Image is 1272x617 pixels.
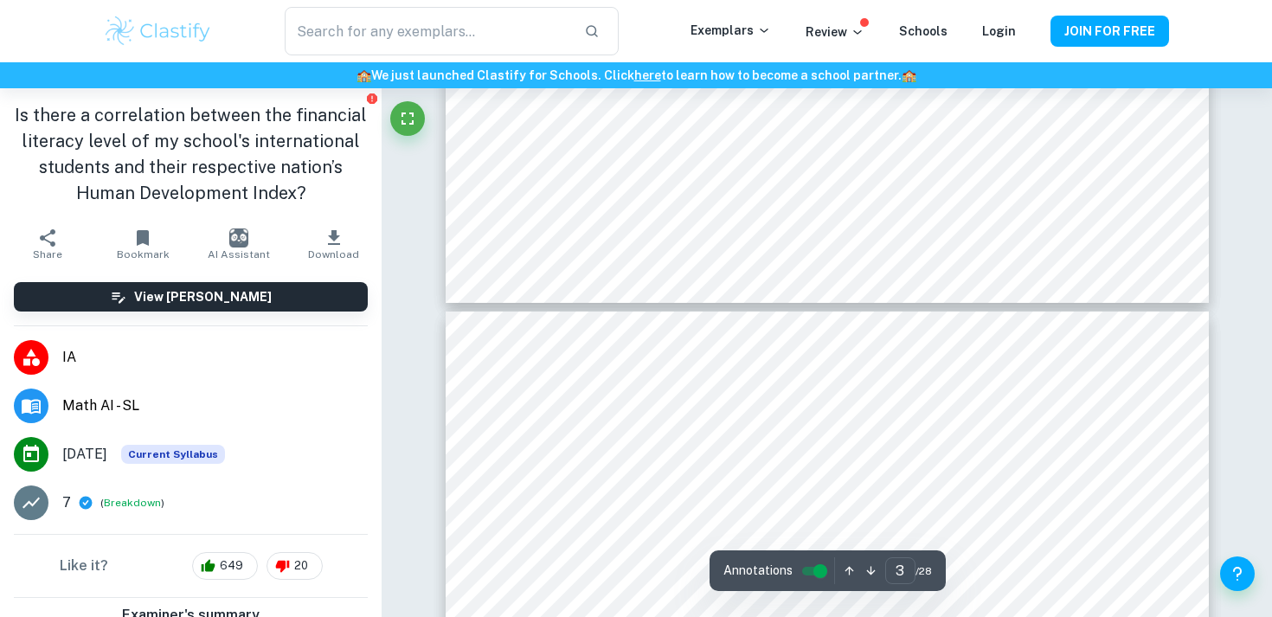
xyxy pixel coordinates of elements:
div: 649 [192,552,258,580]
a: here [634,68,661,82]
button: Help and Feedback [1220,556,1255,591]
span: Bookmark [117,248,170,260]
a: Login [982,24,1016,38]
span: Annotations [723,562,793,580]
button: AI Assistant [191,220,286,268]
span: Share [33,248,62,260]
p: Exemplars [691,21,771,40]
span: Math AI - SL [62,395,368,416]
img: AI Assistant [229,228,248,247]
p: 7 [62,492,71,513]
button: Breakdown [104,495,161,511]
span: ( ) [100,495,164,511]
span: Current Syllabus [121,445,225,464]
button: Report issue [365,92,378,105]
a: Schools [899,24,948,38]
h6: Like it? [60,556,108,576]
span: 🏫 [902,68,916,82]
button: Fullscreen [390,101,425,136]
h1: Is there a correlation between the financial literacy level of my school's international students... [14,102,368,206]
span: [DATE] [62,444,107,465]
span: IA [62,347,368,368]
span: 649 [210,557,253,575]
p: Review [806,22,864,42]
h6: View [PERSON_NAME] [134,287,272,306]
span: 20 [285,557,318,575]
button: View [PERSON_NAME] [14,282,368,312]
div: This exemplar is based on the current syllabus. Feel free to refer to it for inspiration/ideas wh... [121,445,225,464]
h6: We just launched Clastify for Schools. Click to learn how to become a school partner. [3,66,1269,85]
button: Bookmark [95,220,190,268]
div: 20 [267,552,323,580]
span: 🏫 [357,68,371,82]
button: Download [286,220,382,268]
input: Search for any exemplars... [285,7,570,55]
span: Download [308,248,359,260]
button: JOIN FOR FREE [1050,16,1169,47]
span: AI Assistant [208,248,270,260]
span: / 28 [915,563,932,579]
img: Clastify logo [103,14,213,48]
